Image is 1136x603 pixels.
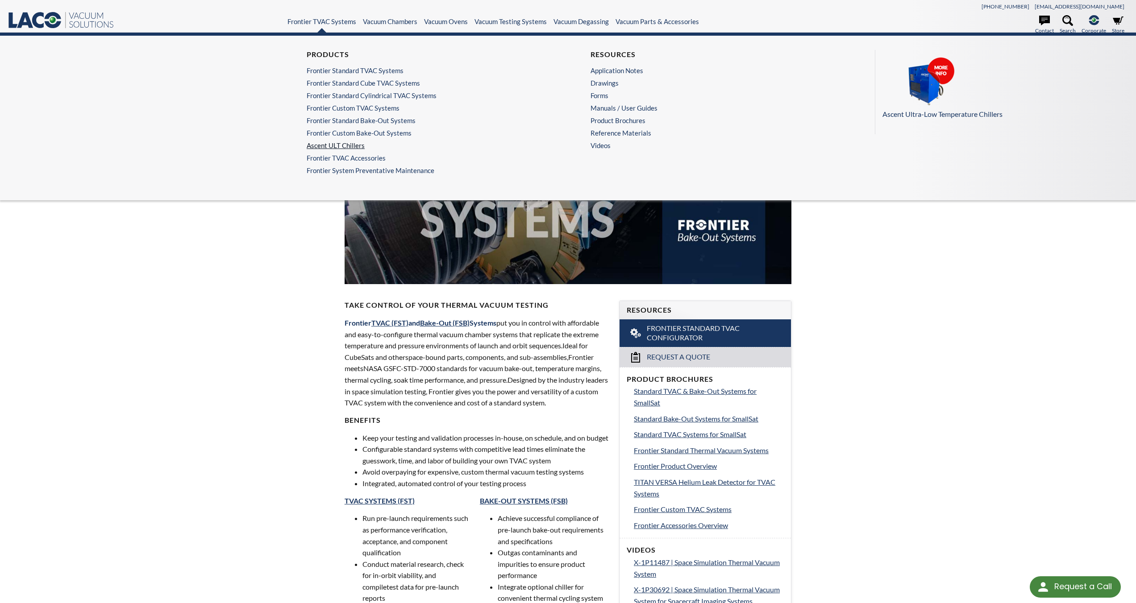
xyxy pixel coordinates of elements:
a: Forms [591,91,824,99]
a: Bake-Out (FSB) [420,318,470,327]
span: Standard TVAC Systems for SmallSat [634,430,746,438]
a: [PHONE_NUMBER] [982,3,1029,10]
p: put you in control with affordable and easy-to-configure thermal vacuum chamber systems that repl... [345,317,608,409]
span: Id [562,341,569,350]
li: Achieve successful compliance of pre-launch bake-out requirements and specifications [498,512,608,547]
li: Keep your testing and validation processes in-house, on schedule, and on budget [362,432,608,444]
a: Store [1112,15,1124,35]
span: TITAN VERSA Helium Leak Detector for TVAC Systems [634,478,775,498]
a: Product Brochures [591,116,824,124]
a: TITAN VERSA Helium Leak Detector for TVAC Systems [634,476,784,499]
img: round button [1036,580,1050,594]
li: Run pre-launch requirements such as performance verification, acceptance, and component qualifica... [362,512,473,558]
a: Frontier Custom TVAC Systems [307,104,541,112]
a: Reference Materials [591,129,824,137]
a: Standard Bake-Out Systems for SmallSat [634,413,784,425]
span: Conduct material research, check for in-orbit viability, and compile [362,560,464,591]
span: Standard TVAC & Bake-Out Systems for SmallSat [634,387,757,407]
span: Corporate [1082,26,1106,35]
img: Ascent_Chillers_Pods__LVS_.png [882,57,972,107]
a: Frontier System Preventative Maintenance [307,166,545,174]
a: Standard TVAC & Bake-Out Systems for SmallSat [634,385,784,408]
li: Configurable standard systems with competitive lead times eliminate the guesswork, time, and labo... [362,443,608,466]
h4: Resources [591,50,824,59]
a: Frontier Custom TVAC Systems [634,504,784,515]
span: Standard Bake-Out Systems for SmallSat [634,414,758,423]
span: Request a Quote [647,352,710,362]
h4: BENEFITS [345,416,608,425]
span: Frontier Product Overview [634,462,717,470]
a: Frontier Custom Bake-Out Systems [307,129,541,137]
a: Frontier Standard Cube TVAC Systems [307,79,541,87]
a: Application Notes [591,66,824,74]
li: Avoid overpaying for expensive, custom thermal vacuum testing systems [362,466,608,478]
a: Vacuum Ovens [424,17,468,25]
li: Outgas contaminants and impurities to ensure product performance [498,547,608,581]
h4: Videos [627,545,784,555]
a: TVAC (FST) [371,318,408,327]
span: Frontier and Systems [345,318,496,327]
span: space-bound parts, components, and sub-assemblies, [405,353,568,361]
h4: Resources [627,306,784,315]
a: Vacuum Degassing [553,17,609,25]
a: Frontier Standard TVAC Systems [307,66,541,74]
a: Videos [591,141,829,149]
a: Contact [1035,15,1054,35]
a: Frontier Standard Thermal Vacuum Systems [634,445,784,456]
a: Frontier Standard Bake-Out Systems [307,116,541,124]
h4: Product Brochures [627,375,784,384]
span: Frontier Accessories Overview [634,521,728,529]
div: Request a Call [1030,576,1121,598]
a: Manuals / User Guides [591,104,824,112]
a: Request a Quote [620,347,791,367]
h4: Products [307,50,541,59]
a: Vacuum Chambers [363,17,417,25]
a: Frontier Accessories Overview [634,520,784,531]
span: test data for pre-launch reports [362,582,459,603]
a: Drawings [591,79,824,87]
a: X-1P11487 | Space Simulation Thermal Vacuum System [634,557,784,579]
p: Ascent Ultra-Low Temperature Chillers [882,108,1113,120]
span: Designed by the industry leaders in space simulation testing, Frontier gives you the power and ve... [345,376,608,407]
a: Frontier Standard TVAC Configurator [620,319,791,347]
a: [EMAIL_ADDRESS][DOMAIN_NAME] [1035,3,1124,10]
a: Frontier Standard Cylindrical TVAC Systems [307,91,541,99]
a: Ascent Ultra-Low Temperature Chillers [882,57,1113,120]
span: Frontier Standard TVAC Configurator [647,324,767,343]
a: Standard TVAC Systems for SmallSat [634,429,784,440]
span: NASA GSFC-STD-7000 standards for vacuum bake-out, temperature margins, thermal cycling, soak time... [345,364,601,384]
h4: Take Control of Your Thermal Vacuum Testing [345,301,608,310]
li: Integrated, automated control of your testing process [362,478,608,489]
a: Frontier TVAC Systems [287,17,356,25]
span: X-1P11487 | Space Simulation Thermal Vacuum System [634,558,780,578]
a: Vacuum Testing Systems [474,17,547,25]
a: TVAC SYSTEMS (FST) [345,496,415,505]
a: Ascent ULT Chillers [307,141,541,149]
a: BAKE-OUT SYSTEMS (FSB) [480,496,568,505]
span: Frontier Custom TVAC Systems [634,505,732,513]
a: Vacuum Parts & Accessories [616,17,699,25]
div: Request a Call [1054,576,1112,597]
span: xtreme temperature and pressure environments of launch and orbit sequences. eal for CubeSats and ... [345,330,599,361]
a: Search [1060,15,1076,35]
span: Frontier Standard Thermal Vacuum Systems [634,446,769,454]
a: Frontier TVAC Accessories [307,154,541,162]
a: Frontier Product Overview [634,460,784,472]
